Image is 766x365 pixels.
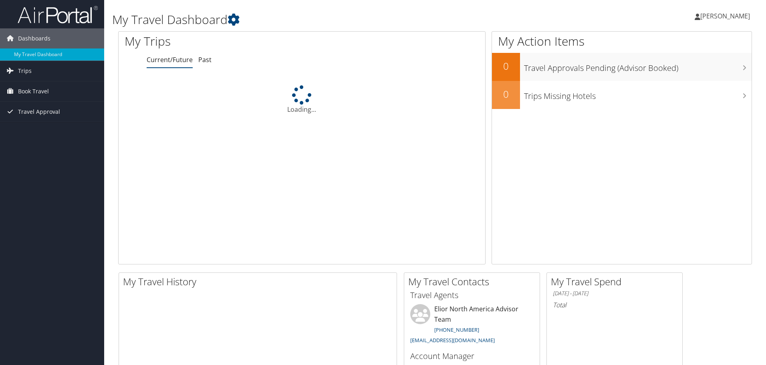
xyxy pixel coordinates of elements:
[410,351,534,362] h3: Account Manager
[410,290,534,301] h3: Travel Agents
[524,87,752,102] h3: Trips Missing Hotels
[492,81,752,109] a: 0Trips Missing Hotels
[408,275,540,288] h2: My Travel Contacts
[553,300,676,309] h6: Total
[406,304,538,347] li: Elior North America Advisor Team
[119,85,485,114] div: Loading...
[551,275,682,288] h2: My Travel Spend
[410,337,495,344] a: [EMAIL_ADDRESS][DOMAIN_NAME]
[198,55,212,64] a: Past
[492,87,520,101] h2: 0
[492,59,520,73] h2: 0
[18,81,49,101] span: Book Travel
[700,12,750,20] span: [PERSON_NAME]
[18,5,98,24] img: airportal-logo.png
[18,28,50,48] span: Dashboards
[695,4,758,28] a: [PERSON_NAME]
[492,53,752,81] a: 0Travel Approvals Pending (Advisor Booked)
[125,33,327,50] h1: My Trips
[18,102,60,122] span: Travel Approval
[492,33,752,50] h1: My Action Items
[123,275,397,288] h2: My Travel History
[553,290,676,297] h6: [DATE] - [DATE]
[147,55,193,64] a: Current/Future
[18,61,32,81] span: Trips
[434,326,479,333] a: [PHONE_NUMBER]
[112,11,543,28] h1: My Travel Dashboard
[524,58,752,74] h3: Travel Approvals Pending (Advisor Booked)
